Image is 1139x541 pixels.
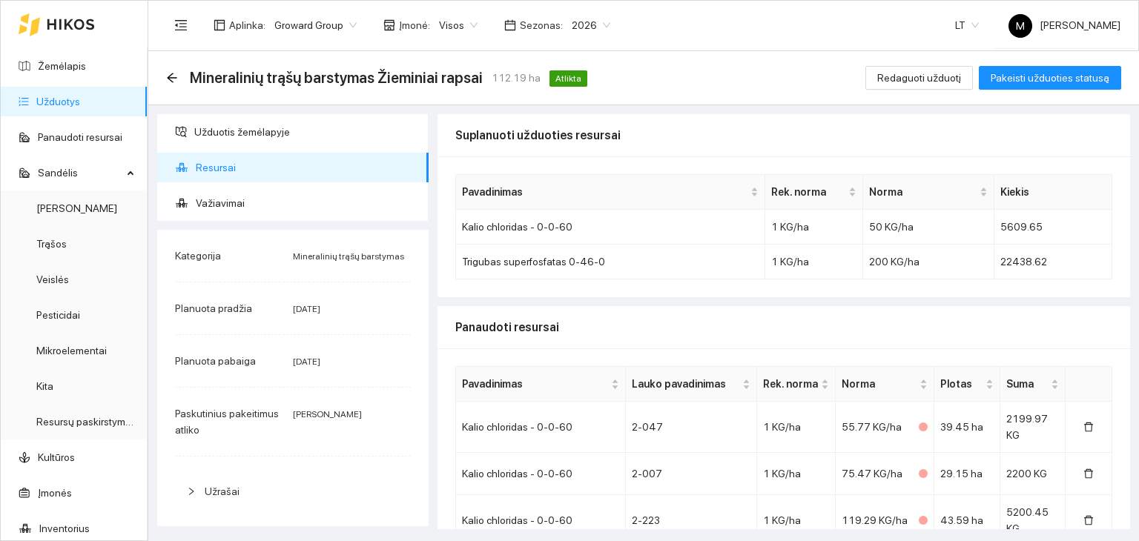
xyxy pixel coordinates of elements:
span: Įmonė : [399,17,430,33]
th: this column's title is Pavadinimas,this column is sortable [456,367,626,402]
span: 50 KG/ha [869,221,914,233]
button: Redaguoti užduotį [865,66,973,90]
td: 1 KG/ha [765,210,864,245]
td: 2-047 [626,402,757,453]
td: 22438.62 [994,245,1112,279]
span: Suma [1006,376,1049,392]
th: this column's title is Norma,this column is sortable [863,175,994,210]
span: Pakeisti užduoties statusą [991,70,1109,86]
th: this column's title is Rek. norma,this column is sortable [765,175,864,210]
span: menu-fold [174,19,188,32]
td: 39.45 ha [934,402,1000,453]
th: this column's title is Rek. norma,this column is sortable [757,367,836,402]
button: delete [1072,462,1106,485]
td: 29.15 ha [934,453,1000,495]
th: this column's title is Lauko pavadinimas,this column is sortable [626,367,757,402]
span: Norma [842,376,917,392]
span: [PERSON_NAME] [293,409,362,419]
span: Mineralinių trąšų barstymas [293,251,404,262]
span: 55.77 KG/ha [842,421,902,433]
th: this column's title is Pavadinimas,this column is sortable [456,175,765,210]
span: shop [383,19,395,31]
span: delete [1083,468,1094,480]
button: delete [1072,415,1106,439]
span: Kategorija [175,250,221,262]
a: Resursų paskirstymas [36,416,136,428]
span: M [1016,14,1025,38]
button: menu-fold [166,10,196,40]
span: Norma [869,184,977,200]
span: Važiavimai [196,188,417,218]
a: Pesticidai [36,309,80,321]
span: Pavadinimas [462,376,608,392]
span: Rek. norma [771,184,846,200]
span: Rek. norma [763,376,818,392]
span: Sandėlis [38,158,122,187]
a: Panaudoti resursai [38,131,122,143]
a: Žemėlapis [38,60,86,72]
th: this column's title is Norma,this column is sortable [836,367,934,402]
span: Planuota pabaiga [175,355,256,367]
span: Aplinka : [229,17,265,33]
td: 1 KG/ha [757,402,836,453]
span: [DATE] [293,356,320,367]
span: Planuota pradžia [175,302,252,314]
span: Groward Group [274,14,357,36]
td: 2199.97 KG [1000,402,1066,453]
th: this column's title is Plotas,this column is sortable [934,367,1000,402]
a: Trąšos [36,238,67,250]
span: LT [955,14,979,36]
td: 1 KG/ha [757,453,836,495]
td: 1 KG/ha [765,245,864,279]
a: Kultūros [38,451,75,463]
span: Užduotis žemėlapyje [194,117,417,147]
a: Veislės [36,273,69,285]
td: 5609.65 [994,210,1112,245]
div: Panaudoti resursai [455,306,1112,348]
span: delete [1083,422,1094,434]
a: Inventorius [39,522,90,534]
div: Atgal [166,72,178,84]
span: 112.19 ha [492,70,541,86]
span: calendar [504,19,516,31]
span: Užrašai [205,485,240,497]
span: Visos [439,14,478,36]
span: delete [1083,515,1094,527]
a: Mikroelementai [36,345,107,356]
a: Įmonės [38,487,72,499]
td: 2200 KG [1000,453,1066,495]
span: [PERSON_NAME] [1008,19,1120,31]
span: Plotas [940,376,983,392]
a: Užduotys [36,96,80,107]
td: Kalio chloridas - 0-0-60 [456,453,626,495]
div: Suplanuoti užduoties resursai [455,114,1112,156]
span: Mineralinių trąšų barstymas Žieminiai rapsai [190,66,483,90]
span: arrow-left [166,72,178,84]
td: 2-007 [626,453,757,495]
th: this column's title is Suma,this column is sortable [1000,367,1066,402]
span: layout [214,19,225,31]
span: [DATE] [293,304,320,314]
a: Redaguoti užduotį [865,72,973,84]
span: Lauko pavadinimas [632,376,739,392]
span: Resursai [196,153,417,182]
a: [PERSON_NAME] [36,202,117,214]
span: Paskutinius pakeitimus atliko [175,408,279,436]
span: Redaguoti užduotį [877,70,961,86]
span: 75.47 KG/ha [842,468,902,479]
td: Kalio chloridas - 0-0-60 [456,210,765,245]
td: Trigubas superfosfatas 0-46-0 [456,245,765,279]
div: Užrašai [175,474,411,508]
th: Kiekis [994,175,1112,210]
a: Kita [36,380,53,392]
span: right [187,487,196,496]
button: Pakeisti užduoties statusą [979,66,1121,90]
span: Sezonas : [520,17,563,33]
span: Atlikta [549,70,587,87]
span: Pavadinimas [462,184,747,200]
span: 2026 [572,14,610,36]
td: Kalio chloridas - 0-0-60 [456,402,626,453]
span: 119.29 KG/ha [842,514,908,526]
span: 200 KG/ha [869,256,920,268]
button: delete [1072,508,1106,532]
